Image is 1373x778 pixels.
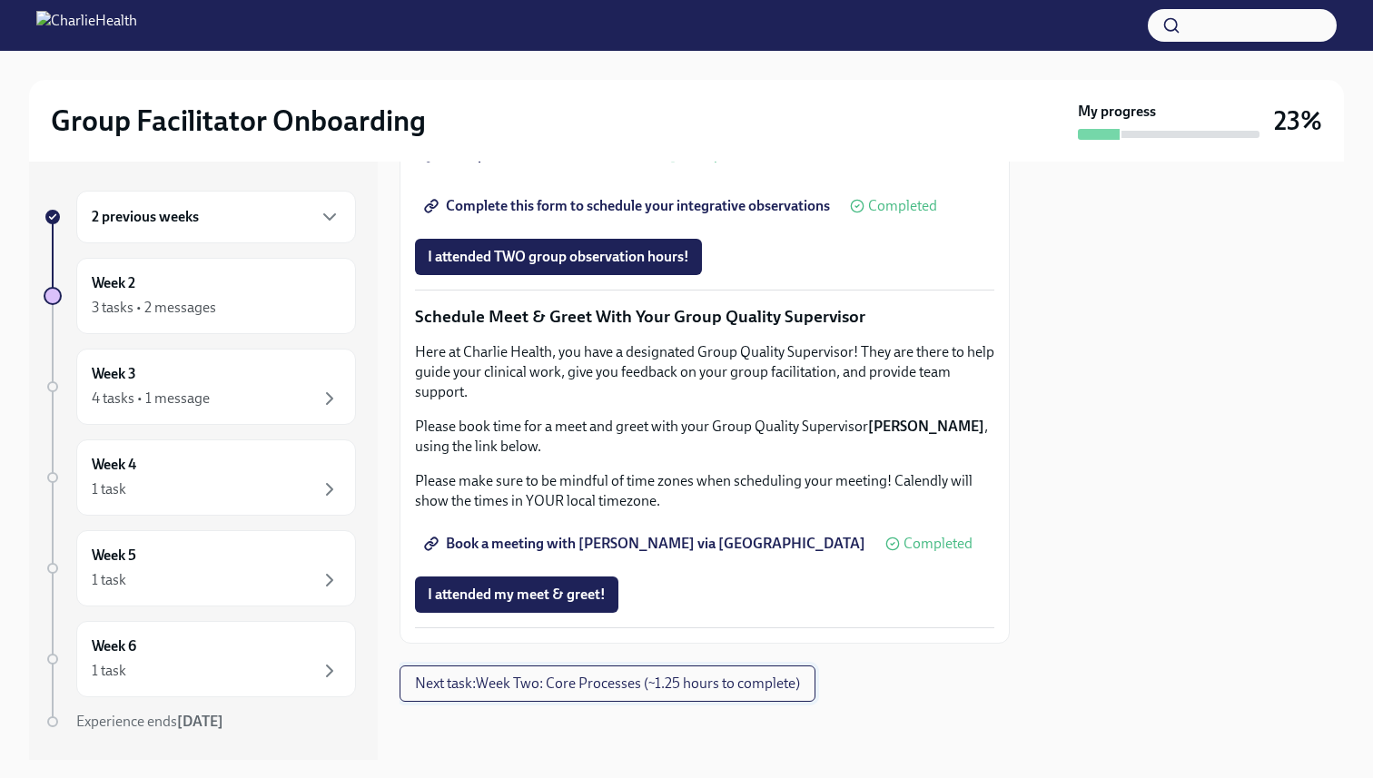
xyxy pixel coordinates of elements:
[92,636,136,656] h6: Week 6
[904,537,973,551] span: Completed
[415,471,994,511] p: Please make sure to be mindful of time zones when scheduling your meeting! Calendly will show the...
[76,713,223,730] span: Experience ends
[428,197,830,215] span: Complete this form to schedule your integrative observations
[44,621,356,697] a: Week 61 task
[400,665,815,702] button: Next task:Week Two: Core Processes (~1.25 hours to complete)
[92,298,216,318] div: 3 tasks • 2 messages
[92,273,135,293] h6: Week 2
[1274,104,1322,137] h3: 23%
[868,418,984,435] strong: [PERSON_NAME]
[415,576,618,613] button: I attended my meet & greet!
[92,546,136,566] h6: Week 5
[415,239,702,275] button: I attended TWO group observation hours!
[428,535,865,553] span: Book a meeting with [PERSON_NAME] via [GEOGRAPHIC_DATA]
[684,148,753,162] span: Completed
[868,199,937,213] span: Completed
[76,191,356,243] div: 2 previous weeks
[92,389,210,409] div: 4 tasks • 1 message
[92,570,126,590] div: 1 task
[36,11,137,40] img: CharlieHealth
[415,417,994,457] p: Please book time for a meet and greet with your Group Quality Supervisor , using the link below.
[428,586,606,604] span: I attended my meet & greet!
[415,526,878,562] a: Book a meeting with [PERSON_NAME] via [GEOGRAPHIC_DATA]
[428,248,689,266] span: I attended TWO group observation hours!
[415,188,843,224] a: Complete this form to schedule your integrative observations
[415,675,800,693] span: Next task : Week Two: Core Processes (~1.25 hours to complete)
[92,479,126,499] div: 1 task
[44,258,356,334] a: Week 23 tasks • 2 messages
[1078,102,1156,122] strong: My progress
[44,439,356,516] a: Week 41 task
[92,364,136,384] h6: Week 3
[92,207,199,227] h6: 2 previous weeks
[177,713,223,730] strong: [DATE]
[92,661,126,681] div: 1 task
[44,349,356,425] a: Week 34 tasks • 1 message
[44,530,356,606] a: Week 51 task
[92,455,136,475] h6: Week 4
[51,103,426,139] h2: Group Facilitator Onboarding
[415,305,994,329] p: Schedule Meet & Greet With Your Group Quality Supervisor
[415,342,994,402] p: Here at Charlie Health, you have a designated Group Quality Supervisor! They are there to help gu...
